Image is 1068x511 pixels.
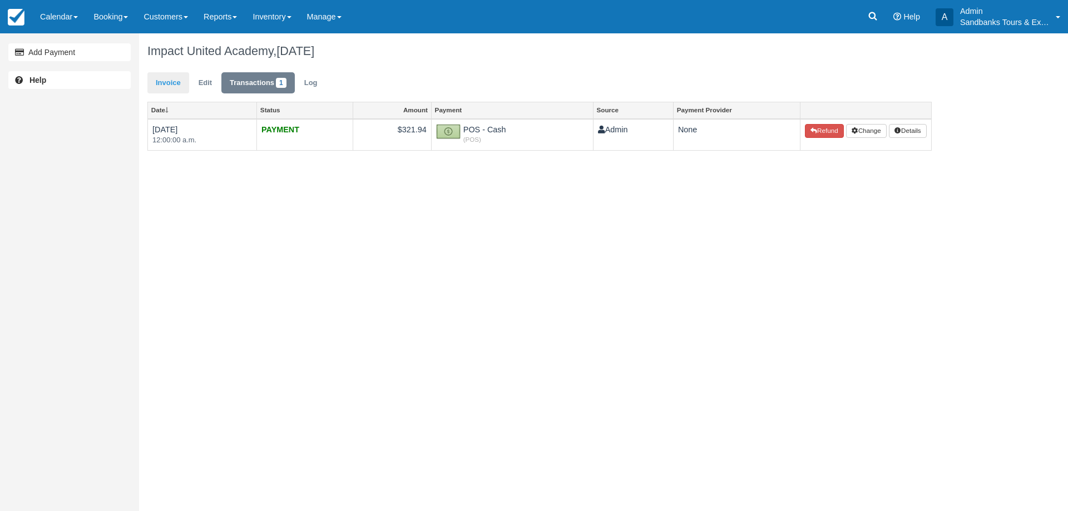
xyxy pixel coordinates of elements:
[353,119,432,151] td: $321.94
[593,119,673,151] td: Admin
[29,76,46,85] b: Help
[960,17,1049,28] p: Sandbanks Tours & Experiences
[903,12,920,21] span: Help
[261,125,299,134] strong: PAYMENT
[674,102,800,118] a: Payment Provider
[276,44,314,58] span: [DATE]
[190,72,220,94] a: Edit
[936,8,953,26] div: A
[432,102,593,118] a: Payment
[594,102,673,118] a: Source
[436,135,589,144] em: (POS)
[8,43,131,61] a: Add Payment
[276,78,286,88] span: 1
[960,6,1049,17] p: Admin
[889,124,927,138] button: Details
[152,135,252,146] em: 12:00:00 a.m.
[147,44,932,58] h1: Impact United Academy,
[148,119,257,151] td: [DATE]
[296,72,326,94] a: Log
[147,72,189,94] a: Invoice
[431,119,593,151] td: POS - Cash
[148,102,256,118] a: Date
[846,124,887,138] button: Change
[353,102,431,118] a: Amount
[257,102,353,118] a: Status
[221,72,295,94] a: Transactions1
[8,71,131,89] a: Help
[436,124,461,139] img: money.png
[8,9,24,26] img: checkfront-main-nav-mini-logo.png
[893,13,901,21] i: Help
[673,119,800,151] td: None
[805,124,844,138] button: Refund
